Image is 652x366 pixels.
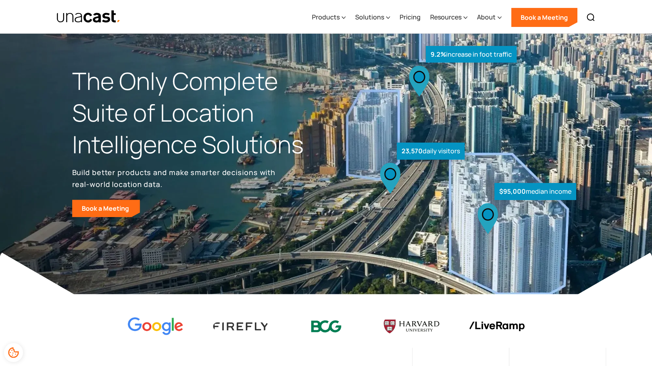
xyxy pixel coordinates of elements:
[298,315,354,338] img: BCG logo
[56,10,121,24] a: home
[430,1,467,34] div: Resources
[402,147,423,155] strong: 23,570
[400,1,421,34] a: Pricing
[431,50,446,59] strong: 9.2%
[312,1,346,34] div: Products
[128,317,183,336] img: Google logo Color
[4,343,23,362] div: Cookie Preferences
[355,1,390,34] div: Solutions
[355,12,384,22] div: Solutions
[469,322,525,332] img: liveramp logo
[397,143,465,160] div: daily visitors
[72,166,279,190] p: Build better products and make smarter decisions with real-world location data.
[499,187,526,196] strong: $95,000
[477,1,502,34] div: About
[426,46,517,63] div: increase in foot traffic
[511,8,577,27] a: Book a Meeting
[494,183,576,200] div: median income
[430,12,462,22] div: Resources
[72,65,326,160] h1: The Only Complete Suite of Location Intelligence Solutions
[72,200,140,217] a: Book a Meeting
[312,12,340,22] div: Products
[213,322,269,330] img: Firefly Advertising logo
[56,10,121,24] img: Unacast text logo
[384,317,439,336] img: Harvard U logo
[477,12,496,22] div: About
[586,13,596,22] img: Search icon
